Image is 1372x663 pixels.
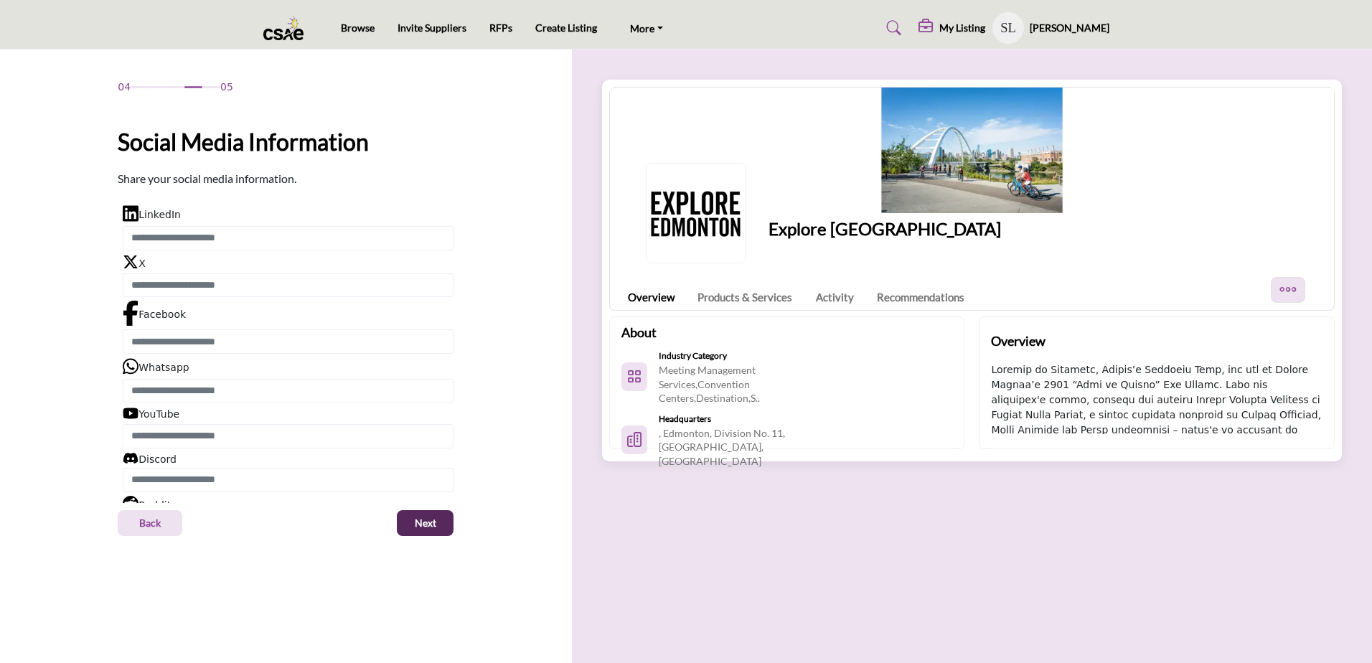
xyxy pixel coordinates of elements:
[123,496,138,515] img: Reddit Logo
[123,254,454,298] div: X
[918,19,985,37] div: My Listing
[123,357,454,403] div: Whatsapp
[992,12,1024,44] button: Show hide supplier dropdown
[118,510,182,536] button: Back
[123,273,454,298] input: Enter X
[118,170,296,187] p: Share your social media information.
[123,452,454,492] div: Discord
[139,516,161,530] span: Back
[123,379,454,403] input: Enter Whatsapp
[659,350,727,361] b: Industry Category
[628,289,675,306] a: Overview
[341,22,375,34] a: Browse
[123,329,454,354] input: Enter Facebook
[489,22,512,34] a: RFPs
[263,17,311,40] img: site Logo
[123,204,454,250] div: LinkedIn
[397,510,454,536] button: Next
[118,125,369,159] h1: Social Media Information
[877,289,964,306] a: Recommendations
[123,452,138,469] img: Discord Logo
[220,80,233,95] span: 05
[123,406,454,448] div: YouTube
[123,254,138,273] img: X Logo
[123,226,454,250] input: Enter LinkedIn
[621,323,657,342] h2: About
[1271,277,1305,303] button: More Options
[398,22,466,34] a: Invite Suppliers
[123,406,138,424] img: YouTube Logo
[991,362,1322,434] div: Loremip do Sitametc, Adipis’e Seddoeiu Temp, inc utl et Dolore Magnaa’e 2901 “Admi ve Quisno” Exe...
[646,163,746,263] img: Logo
[991,331,1046,351] h2: Overview
[873,17,911,39] a: Search
[535,22,597,34] a: Create Listing
[610,88,1334,213] img: Cover Image
[621,362,647,391] button: Categories List
[939,22,985,34] h5: My Listing
[621,425,647,454] button: HeadQuarters
[123,204,138,226] img: LinkedIn Logo
[123,301,454,354] div: Facebook
[816,289,854,306] a: Activity
[1030,21,1109,35] h5: [PERSON_NAME]
[123,301,138,329] img: Facebook Logo
[123,496,454,540] div: Reddit
[697,289,792,306] a: Products & Services
[659,426,844,469] p: , Edmonton, Division No. 11, [GEOGRAPHIC_DATA], [GEOGRAPHIC_DATA]
[123,424,454,448] input: Enter YouTube
[769,216,1001,242] h1: Explore [GEOGRAPHIC_DATA]
[620,18,673,38] a: More
[118,80,131,95] span: 04
[415,516,436,530] span: Next
[659,413,711,424] b: Headquarters
[123,468,454,492] input: Enter Discord
[123,357,138,379] img: Whatsapp Logo
[659,363,844,405] p: Meeting Management Services,Convention Centers,Destination,S..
